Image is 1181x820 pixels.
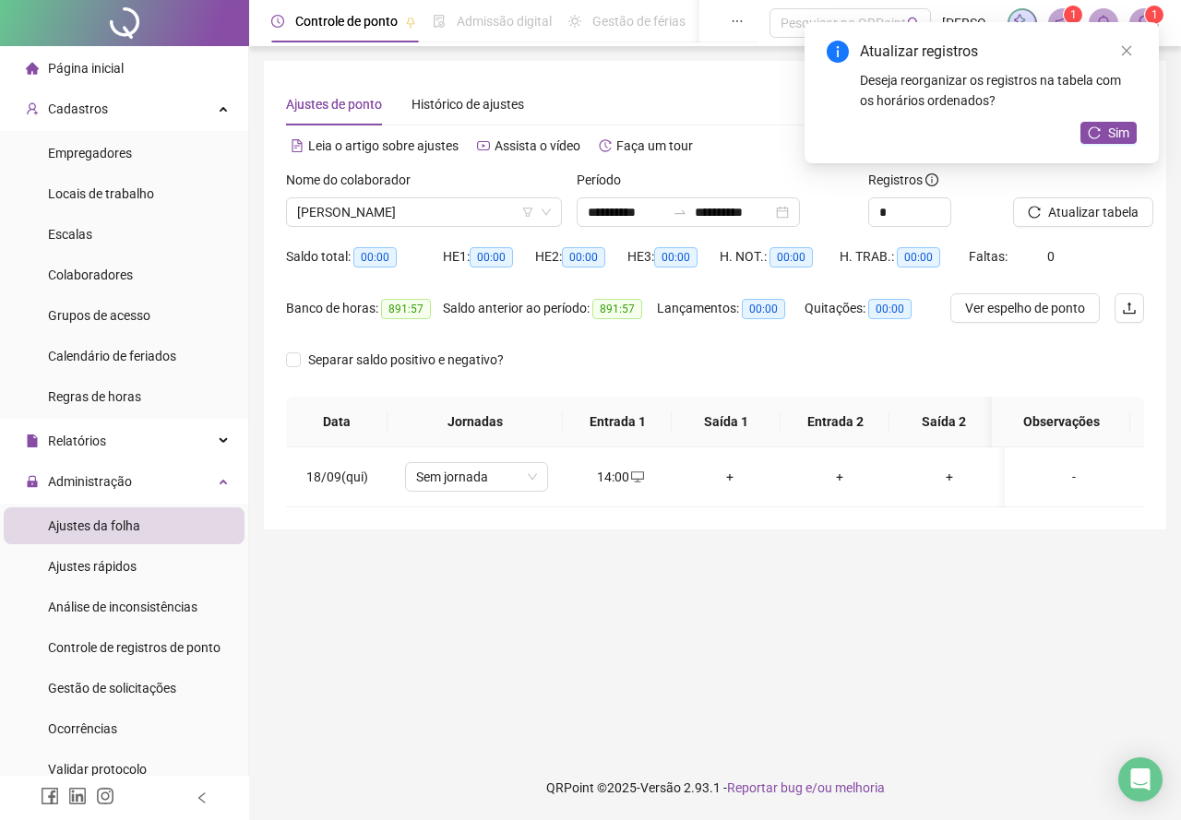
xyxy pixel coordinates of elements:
span: swap-right [673,205,687,220]
span: 00:00 [353,247,397,267]
span: down [541,207,552,218]
a: Close [1116,41,1137,61]
div: Saldo total: [286,246,443,267]
span: Regras de horas [48,389,141,404]
span: Calendário de feriados [48,349,176,363]
th: Saída 1 [672,397,781,447]
span: Faltas: [969,249,1010,264]
img: sparkle-icon.fc2bf0ac1784a2077858766a79e2daf3.svg [1012,13,1032,33]
div: Lançamentos: [657,298,805,319]
th: Saída 2 [889,397,998,447]
span: Cadastros [48,101,108,116]
footer: QRPoint © 2025 - 2.93.1 - [249,755,1181,820]
span: 1 [1151,8,1158,21]
span: 00:00 [742,299,785,319]
span: Histórico de ajustes [412,97,524,112]
span: left [196,791,209,804]
span: Ajustes rápidos [48,559,137,574]
span: Locais de trabalho [48,186,154,201]
span: Colaboradores [48,267,133,282]
span: 00:00 [897,247,940,267]
span: lock [26,475,39,488]
span: Validar protocolo [48,762,147,777]
sup: 1 [1064,6,1082,24]
th: Data [286,397,388,447]
th: Entrada 2 [781,397,889,447]
span: close [1120,44,1133,57]
span: linkedin [68,787,87,805]
span: Gestão de solicitações [48,681,176,695]
div: + [800,467,880,487]
span: sun [568,15,581,28]
span: clock-circle [271,15,284,28]
div: - [1020,467,1128,487]
span: Administração [48,474,132,489]
span: filter [522,207,533,218]
span: youtube [477,139,490,152]
div: + [690,467,770,487]
th: Entrada 1 [563,397,672,447]
span: home [26,62,39,75]
span: 00:00 [769,247,813,267]
span: 0 [1047,249,1055,264]
div: 14:00 [580,467,661,487]
span: Grupos de acesso [48,308,150,323]
div: Banco de horas: [286,298,443,319]
span: Gestão de férias [592,14,686,29]
img: 60152 [1130,9,1158,37]
span: file-text [291,139,304,152]
span: 00:00 [562,247,605,267]
th: Jornadas [388,397,563,447]
span: user-add [26,102,39,115]
span: facebook [41,787,59,805]
span: Controle de registros de ponto [48,640,221,655]
span: Faça um tour [616,138,693,153]
span: Ocorrências [48,721,117,736]
span: Admissão digital [457,14,552,29]
span: upload [1122,301,1137,315]
span: 891:57 [592,299,642,319]
span: file [26,434,39,447]
div: + [910,467,990,487]
span: Página inicial [48,61,124,76]
span: Controle de ponto [295,14,398,29]
span: Ver espelho de ponto [965,298,1085,318]
span: Sim [1108,123,1129,143]
sup: Atualize o seu contato no menu Meus Dados [1145,6,1163,24]
label: Período [577,170,633,190]
th: Observações [992,397,1130,447]
div: H. TRAB.: [840,246,969,267]
span: history [599,139,612,152]
span: Relatórios [48,434,106,448]
div: HE 2: [535,246,627,267]
div: Saldo anterior ao período: [443,298,657,319]
span: info-circle [925,173,938,186]
button: Sim [1080,122,1137,144]
label: Nome do colaborador [286,170,423,190]
span: Leia o artigo sobre ajustes [308,138,459,153]
span: reload [1028,206,1041,219]
span: Sem jornada [416,463,537,491]
div: H. NOT.: [720,246,840,267]
span: bell [1095,15,1112,31]
div: HE 1: [443,246,535,267]
span: Separar saldo positivo e negativo? [301,350,511,370]
div: Quitações: [805,298,934,319]
span: file-done [433,15,446,28]
div: HE 3: [627,246,720,267]
span: 891:57 [381,299,431,319]
span: Assista o vídeo [495,138,580,153]
span: Escalas [48,227,92,242]
div: Open Intercom Messenger [1118,757,1163,802]
span: 18/09(qui) [306,469,368,484]
div: Deseja reorganizar os registros na tabela com os horários ordenados? [860,70,1137,111]
span: Empregadores [48,146,132,160]
span: [PERSON_NAME] [942,13,996,33]
span: 00:00 [654,247,698,267]
span: ellipsis [731,15,744,28]
span: Observações [1007,411,1115,432]
span: info-circle [827,41,849,63]
span: 00:00 [868,299,912,319]
span: Análise de inconsistências [48,600,197,614]
span: Registros [868,170,938,190]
